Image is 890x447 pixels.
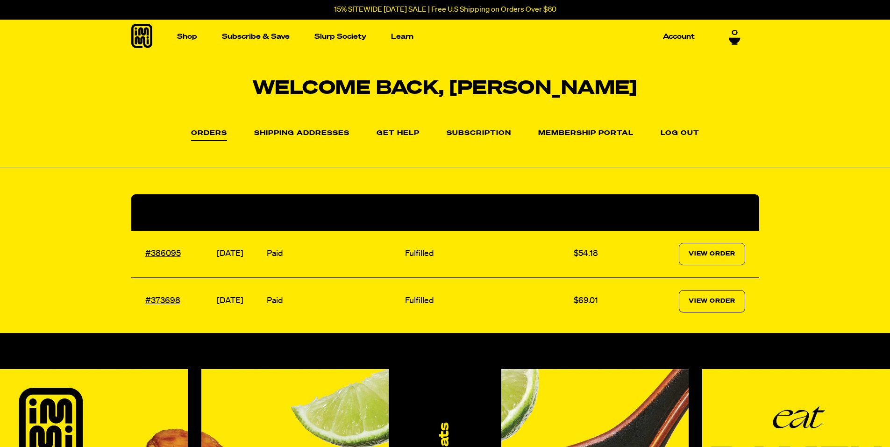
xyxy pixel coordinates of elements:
td: Paid [264,231,403,278]
a: Membership Portal [538,130,634,137]
th: Payment Status [264,194,403,231]
td: $69.01 [571,277,626,325]
td: [DATE] [214,277,265,325]
a: #386095 [145,249,181,258]
a: Orders [191,130,227,141]
p: 15% SITEWIDE [DATE] SALE | Free U.S Shipping on Orders Over $60 [334,6,556,14]
a: #373698 [145,297,180,305]
a: 0 [729,29,740,45]
a: Shop [173,29,201,44]
a: Subscribe & Save [218,29,293,44]
a: Shipping Addresses [254,130,349,137]
a: Slurp Society [311,29,370,44]
th: Order [131,194,214,231]
a: View Order [679,243,745,265]
td: Fulfilled [403,277,571,325]
a: Get Help [377,130,420,137]
a: Subscription [447,130,511,137]
th: Total [571,194,626,231]
th: Date [214,194,265,231]
span: 0 [732,29,738,37]
a: Log out [661,130,699,137]
a: View Order [679,290,745,312]
nav: Main navigation [173,20,698,54]
td: Paid [264,277,403,325]
td: Fulfilled [403,231,571,278]
a: Learn [387,29,417,44]
td: [DATE] [214,231,265,278]
td: $54.18 [571,231,626,278]
a: Account [659,29,698,44]
th: Fulfillment Status [403,194,571,231]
